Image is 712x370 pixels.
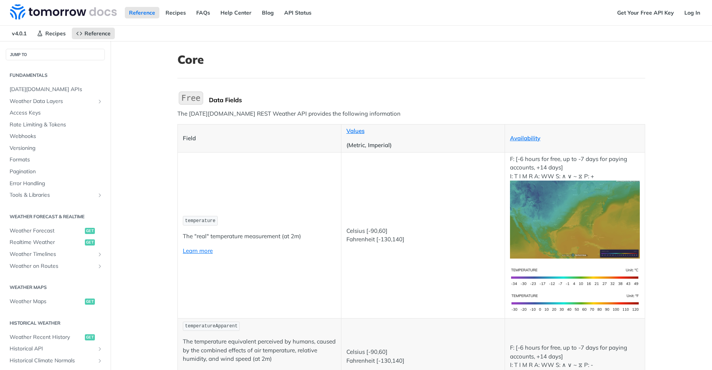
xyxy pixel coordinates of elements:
span: Expand image [510,216,640,223]
a: Error Handling [6,178,105,189]
a: Recipes [33,28,70,39]
button: JUMP TO [6,49,105,60]
span: Recipes [45,30,66,37]
span: Realtime Weather [10,239,83,246]
span: get [85,239,95,246]
a: Help Center [216,7,256,18]
a: Get Your Free API Key [613,7,678,18]
span: Access Keys [10,109,103,117]
span: Reference [84,30,111,37]
a: Weather Mapsget [6,296,105,307]
button: Show subpages for Weather on Routes [97,263,103,269]
a: API Status [280,7,316,18]
a: Pagination [6,166,105,178]
button: Show subpages for Weather Timelines [97,251,103,257]
p: The temperature equivalent perceived by humans, caused by the combined effects of air temperature... [183,337,336,363]
span: Tools & Libraries [10,191,95,199]
button: Show subpages for Historical API [97,346,103,352]
p: Celsius [-90,60] Fahrenheit [-130,140] [346,348,500,365]
h2: Fundamentals [6,72,105,79]
span: Error Handling [10,180,103,187]
p: The [DATE][DOMAIN_NAME] REST Weather API provides the following information [177,110,645,118]
a: Values [346,127,364,134]
p: The "real" temperature measurement (at 2m) [183,232,336,241]
a: Weather Recent Historyget [6,332,105,343]
p: F: [-6 hours for free, up to -7 days for paying accounts, +14 days] I: T I M R A: WW S: ∧ ∨ ~ ⧖ P: + [510,155,640,259]
span: Expand image [510,273,640,280]
span: Pagination [10,168,103,176]
button: Show subpages for Weather Data Layers [97,98,103,105]
a: Tools & LibrariesShow subpages for Tools & Libraries [6,189,105,201]
span: Weather Data Layers [10,98,95,105]
span: get [85,299,95,305]
h2: Weather Maps [6,284,105,291]
span: Expand image [510,299,640,306]
span: get [85,334,95,340]
a: Rate Limiting & Tokens [6,119,105,131]
a: FAQs [192,7,214,18]
a: [DATE][DOMAIN_NAME] APIs [6,84,105,95]
a: Weather Data LayersShow subpages for Weather Data Layers [6,96,105,107]
a: Availability [510,134,540,142]
a: Historical APIShow subpages for Historical API [6,343,105,355]
a: Access Keys [6,107,105,119]
a: Weather on RoutesShow subpages for Weather on Routes [6,260,105,272]
a: Weather Forecastget [6,225,105,237]
img: temperature [510,181,640,259]
code: temperature [183,216,218,226]
p: Field [183,134,336,143]
div: Data Fields [209,96,645,104]
span: Historical Climate Normals [10,357,95,365]
span: Weather on Routes [10,262,95,270]
span: Formats [10,156,103,164]
span: Versioning [10,144,103,152]
a: Reference [125,7,159,18]
span: Weather Maps [10,298,83,305]
span: Weather Recent History [10,333,83,341]
p: F: [-6 hours for free, up to -7 days for paying accounts, +14 days] I: T I M R A: WW S: ∧ ∨ ~ ⧖ P: - [510,343,640,370]
img: Tomorrow.io Weather API Docs [10,4,117,20]
a: Weather TimelinesShow subpages for Weather Timelines [6,249,105,260]
span: Historical API [10,345,95,353]
a: Reference [72,28,115,39]
a: Log In [680,7,704,18]
p: (Metric, Imperial) [346,141,500,150]
span: v4.0.1 [8,28,31,39]
a: Blog [258,7,278,18]
code: temperatureApparent [183,322,240,331]
h1: Core [177,53,645,66]
h2: Historical Weather [6,320,105,327]
a: Learn more [183,247,213,254]
img: temperature-us [510,290,640,316]
a: Historical Climate NormalsShow subpages for Historical Climate Normals [6,355,105,367]
span: Weather Timelines [10,251,95,258]
span: Weather Forecast [10,227,83,235]
span: [DATE][DOMAIN_NAME] APIs [10,86,103,93]
a: Realtime Weatherget [6,237,105,248]
a: Versioning [6,143,105,154]
span: Webhooks [10,133,103,140]
span: Rate Limiting & Tokens [10,121,103,129]
a: Webhooks [6,131,105,142]
span: get [85,228,95,234]
p: Celsius [-90,60] Fahrenheit [-130,140] [346,227,500,244]
button: Show subpages for Tools & Libraries [97,192,103,198]
a: Formats [6,154,105,166]
h2: Weather Forecast & realtime [6,213,105,220]
a: Recipes [161,7,190,18]
img: temperature-si [510,264,640,290]
button: Show subpages for Historical Climate Normals [97,358,103,364]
